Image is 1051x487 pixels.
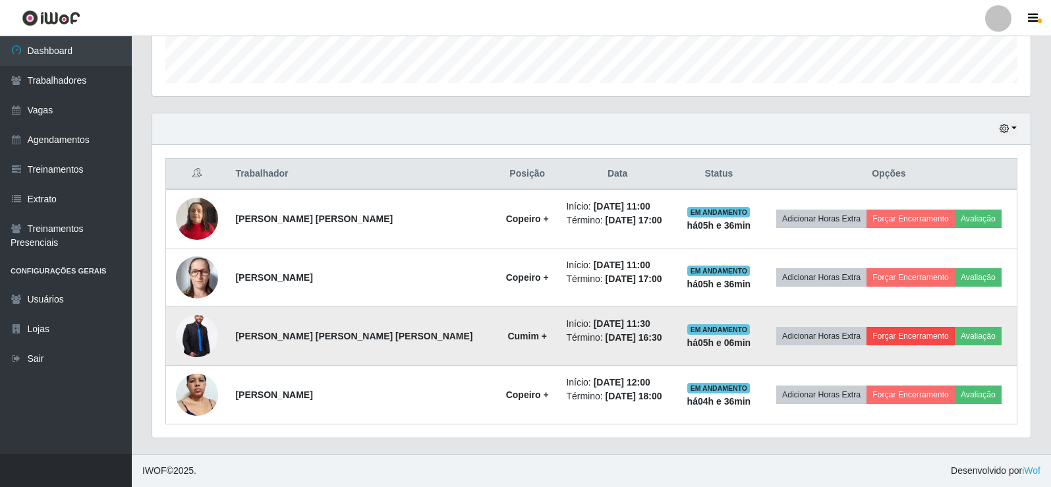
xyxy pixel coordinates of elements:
strong: há 05 h e 06 min [687,337,751,348]
strong: [PERSON_NAME] [235,272,312,283]
img: 1737135977494.jpeg [176,190,218,246]
img: 1755093056531.jpeg [176,304,218,368]
span: EM ANDAMENTO [687,266,750,276]
button: Adicionar Horas Extra [776,210,866,228]
img: 1750597929340.jpeg [176,256,218,299]
li: Término: [566,214,669,227]
button: Avaliação [955,386,1002,404]
span: EM ANDAMENTO [687,383,750,393]
img: 1701877774523.jpeg [176,366,218,422]
button: Adicionar Horas Extra [776,327,866,345]
strong: [PERSON_NAME] [PERSON_NAME] [PERSON_NAME] [235,331,472,341]
li: Início: [566,317,669,331]
strong: [PERSON_NAME] [PERSON_NAME] [235,214,393,224]
li: Término: [566,331,669,345]
strong: Cumim + [507,331,547,341]
th: Status [677,159,761,190]
time: [DATE] 17:00 [606,215,662,225]
time: [DATE] 11:00 [594,201,650,212]
a: iWof [1022,465,1040,476]
th: Opções [761,159,1017,190]
time: [DATE] 12:00 [594,377,650,387]
time: [DATE] 17:00 [606,273,662,284]
button: Forçar Encerramento [866,210,955,228]
strong: [PERSON_NAME] [235,389,312,400]
strong: há 04 h e 36 min [687,396,751,407]
time: [DATE] 18:00 [606,391,662,401]
span: EM ANDAMENTO [687,207,750,217]
li: Início: [566,200,669,214]
button: Forçar Encerramento [866,268,955,287]
button: Adicionar Horas Extra [776,268,866,287]
th: Trabalhador [227,159,496,190]
li: Término: [566,272,669,286]
span: Desenvolvido por [951,464,1040,478]
button: Adicionar Horas Extra [776,386,866,404]
strong: Copeiro + [506,272,549,283]
img: CoreUI Logo [22,10,80,26]
span: EM ANDAMENTO [687,324,750,335]
button: Avaliação [955,268,1002,287]
time: [DATE] 11:30 [594,318,650,329]
li: Início: [566,376,669,389]
th: Data [558,159,677,190]
strong: há 05 h e 36 min [687,220,751,231]
li: Término: [566,389,669,403]
button: Avaliação [955,210,1002,228]
strong: Copeiro + [506,389,549,400]
li: Início: [566,258,669,272]
button: Forçar Encerramento [866,327,955,345]
time: [DATE] 16:30 [606,332,662,343]
time: [DATE] 11:00 [594,260,650,270]
span: IWOF [142,465,167,476]
strong: Copeiro + [506,214,549,224]
th: Posição [496,159,558,190]
span: © 2025 . [142,464,196,478]
strong: há 05 h e 36 min [687,279,751,289]
button: Forçar Encerramento [866,386,955,404]
button: Avaliação [955,327,1002,345]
